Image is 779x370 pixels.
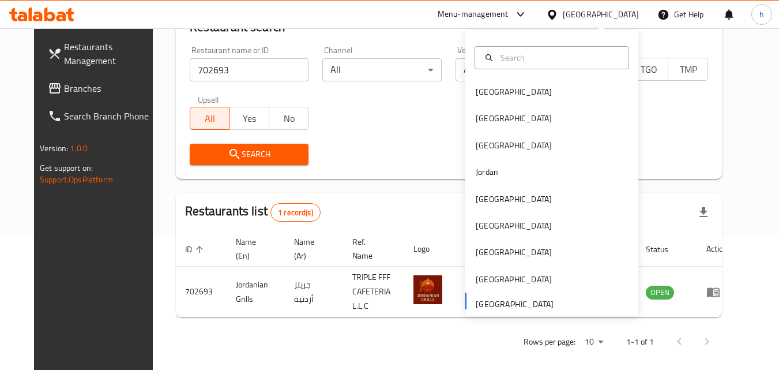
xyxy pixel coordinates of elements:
div: [GEOGRAPHIC_DATA] [476,139,552,152]
span: Search [199,147,300,162]
span: Get support on: [40,160,93,175]
div: All [456,58,575,81]
button: All [190,107,230,130]
span: Version: [40,141,68,156]
span: 1 record(s) [271,207,320,218]
th: Branches [456,231,496,267]
input: Search for restaurant name or ID.. [190,58,309,81]
div: [GEOGRAPHIC_DATA] [476,193,552,205]
div: Menu [706,285,728,299]
span: Status [646,242,683,256]
div: [GEOGRAPHIC_DATA] [476,112,552,125]
a: Branches [39,74,164,102]
span: h [759,8,764,21]
div: [GEOGRAPHIC_DATA] [476,85,552,98]
span: Restaurants Management [64,40,155,68]
div: [GEOGRAPHIC_DATA] [476,219,552,232]
span: All [195,110,225,127]
a: Restaurants Management [39,33,164,74]
a: Search Branch Phone [39,102,164,130]
span: Yes [234,110,265,127]
label: Upsell [198,95,219,103]
button: TMP [668,58,708,81]
th: Action [697,231,737,267]
td: 1 [456,267,496,317]
h2: Restaurants list [185,203,321,222]
button: No [269,107,309,130]
span: Search Branch Phone [64,109,155,123]
div: Jordan [476,166,498,178]
span: Branches [64,81,155,95]
td: Jordanian Grills [227,267,285,317]
button: Search [190,144,309,165]
td: 702693 [176,267,227,317]
span: No [274,110,304,127]
table: enhanced table [176,231,737,317]
td: TRIPLE FFF CAFETERIA L.L.C [343,267,404,317]
td: جريلز أردنية [285,267,343,317]
span: Ref. Name [352,235,390,263]
h2: Restaurant search [190,18,708,36]
div: Total records count [270,203,321,222]
button: Yes [229,107,269,130]
div: [GEOGRAPHIC_DATA] [476,273,552,286]
span: Name (Ar) [294,235,329,263]
div: Menu-management [438,8,509,21]
span: Name (En) [236,235,271,263]
span: ID [185,242,207,256]
div: All [322,58,442,81]
input: Search [496,51,622,64]
p: Rows per page: [524,335,575,349]
span: 1.0.0 [70,141,88,156]
a: Support.OpsPlatform [40,172,113,187]
p: 1-1 of 1 [626,335,654,349]
th: Logo [404,231,456,267]
span: TGO [634,61,664,78]
div: [GEOGRAPHIC_DATA] [476,246,552,259]
div: [GEOGRAPHIC_DATA] [563,8,639,21]
span: TMP [673,61,703,78]
button: TGO [629,58,669,81]
div: Export file [690,199,717,226]
div: Rows per page: [580,334,608,351]
img: Jordanian Grills [413,275,442,304]
span: OPEN [646,286,674,299]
